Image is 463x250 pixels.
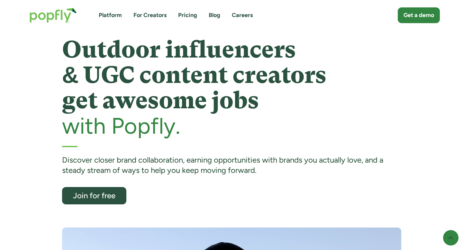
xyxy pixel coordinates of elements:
[99,11,122,19] a: Platform
[232,11,253,19] a: Careers
[62,113,401,138] h2: with Popfly.
[133,11,167,19] a: For Creators
[62,155,401,176] div: Discover closer brand collaboration, earning opportunities with brands you actually love, and a s...
[178,11,197,19] a: Pricing
[62,187,126,204] a: Join for free
[68,192,121,200] div: Join for free
[209,11,220,19] a: Blog
[398,7,440,23] a: Get a demo
[62,37,401,113] h1: Outdoor influencers & UGC content creators get awesome jobs
[404,11,434,19] div: Get a demo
